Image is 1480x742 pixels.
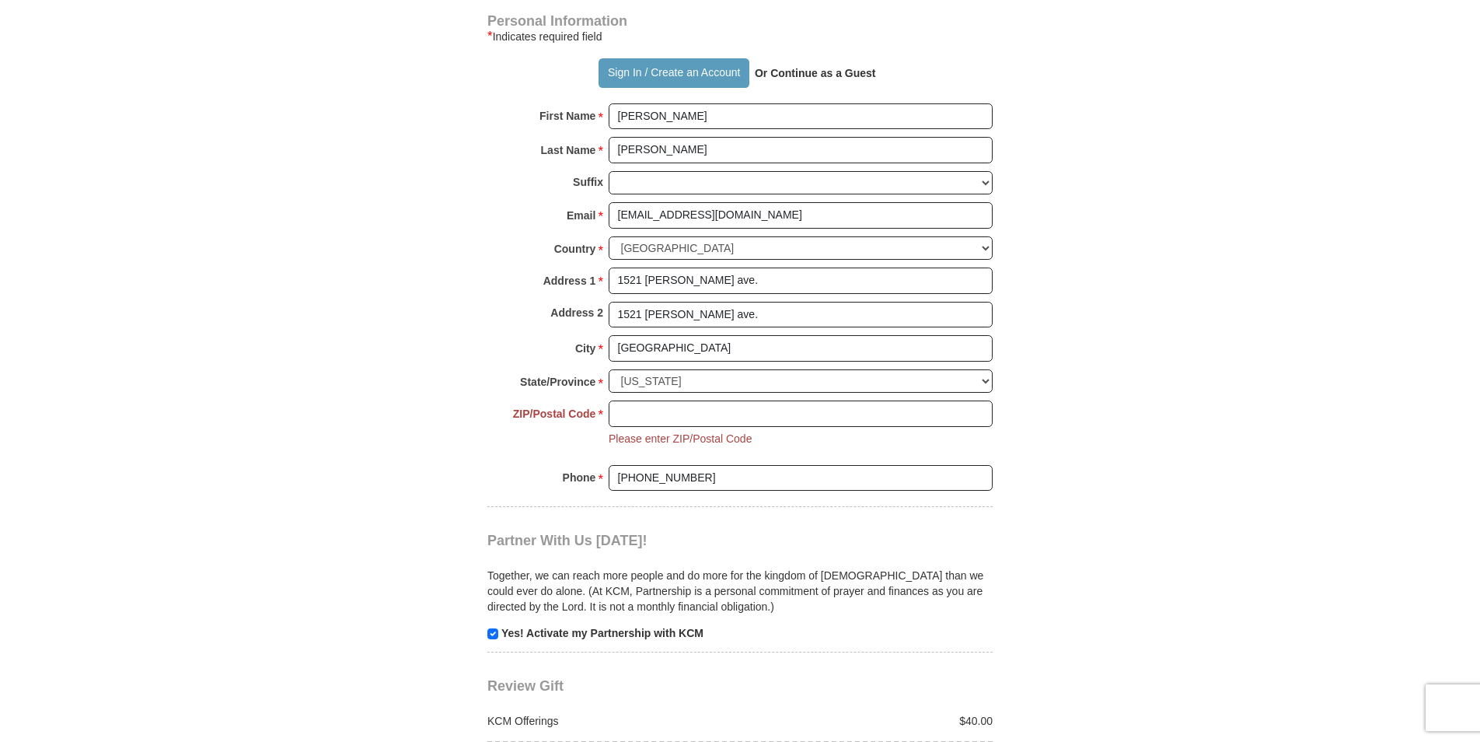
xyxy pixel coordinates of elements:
strong: Address 1 [543,270,596,292]
strong: Last Name [541,139,596,161]
strong: State/Province [520,371,595,393]
strong: Phone [563,467,596,488]
span: Partner With Us [DATE]! [487,533,647,548]
span: Review Gift [487,678,564,694]
strong: Address 2 [550,302,603,324]
strong: Suffix [573,171,603,193]
strong: Or Continue as a Guest [755,67,876,79]
p: Together, we can reach more people and do more for the kingdom of [DEMOGRAPHIC_DATA] than we coul... [487,568,993,614]
strong: Yes! Activate my Partnership with KCM [501,627,703,639]
li: Please enter ZIP/Postal Code [609,431,752,446]
button: Sign In / Create an Account [599,58,749,88]
div: $40.00 [740,713,1001,729]
strong: City [575,338,595,359]
h4: Personal Information [487,15,993,27]
strong: ZIP/Postal Code [513,403,596,425]
strong: First Name [539,105,595,127]
strong: Email [567,205,595,226]
strong: Country [554,238,596,260]
div: KCM Offerings [480,713,741,729]
div: Indicates required field [487,27,993,46]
